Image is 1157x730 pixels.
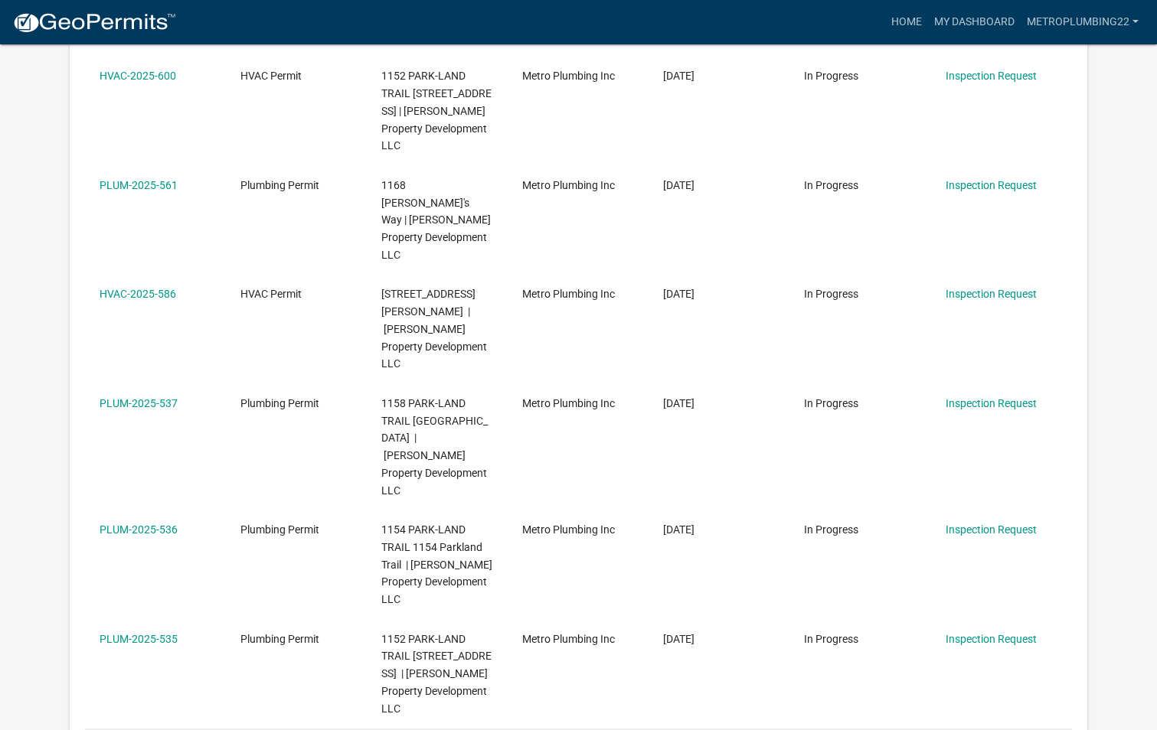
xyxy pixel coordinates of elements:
span: Plumbing Permit [240,397,319,409]
span: 1168 Dustin's Way | Ellings Property Development LLC [381,179,491,261]
a: HVAC-2025-600 [100,70,176,82]
a: Home [885,8,928,37]
span: Metro Plumbing Inc [522,288,615,300]
span: In Progress [804,179,858,191]
span: 1158 PARK-LAND TRAIL 1158 Parkland Trail | Ellings Property Development LLC [381,397,488,497]
span: 09/25/2025 [663,288,695,300]
span: 09/25/2025 [663,633,695,645]
span: Metro Plumbing Inc [522,70,615,82]
span: 09/25/2025 [663,397,695,409]
a: Inspection Request [946,288,1037,300]
span: 1152 PARK-LAND TRAIL 1152 Parkland Trail | Ellings Property Development LLC [381,633,492,715]
span: Metro Plumbing Inc [522,523,615,536]
a: PLUM-2025-536 [100,523,178,536]
span: 10/03/2025 [663,70,695,82]
span: 09/25/2025 [663,523,695,536]
a: PLUM-2025-535 [100,633,178,645]
span: Metro Plumbing Inc [522,179,615,191]
a: Inspection Request [946,397,1037,409]
span: 1152 PARK-LAND TRAIL 1152 Parkland Trail | Ellings Property Development LLC [381,70,492,152]
a: metroplumbing22 [1021,8,1145,37]
a: Inspection Request [946,523,1037,536]
span: 1154 PARK-LAND TRAIL 1154 Parkland Trail | Ellings Property Development LLC [381,523,492,605]
span: Plumbing Permit [240,633,319,645]
span: In Progress [804,288,858,300]
a: Inspection Request [946,70,1037,82]
a: HVAC-2025-586 [100,288,176,300]
a: My Dashboard [928,8,1021,37]
span: 10/03/2025 [663,179,695,191]
span: In Progress [804,523,858,536]
span: In Progress [804,633,858,645]
span: 1166 Dustin's Way | Ellings Property Development LLC [381,288,487,370]
span: Metro Plumbing Inc [522,633,615,645]
span: HVAC Permit [240,288,302,300]
span: In Progress [804,397,858,409]
span: HVAC Permit [240,70,302,82]
a: Inspection Request [946,179,1037,191]
a: PLUM-2025-537 [100,397,178,409]
span: Metro Plumbing Inc [522,397,615,409]
span: In Progress [804,70,858,82]
span: Plumbing Permit [240,179,319,191]
span: Plumbing Permit [240,523,319,536]
a: Inspection Request [946,633,1037,645]
a: PLUM-2025-561 [100,179,178,191]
